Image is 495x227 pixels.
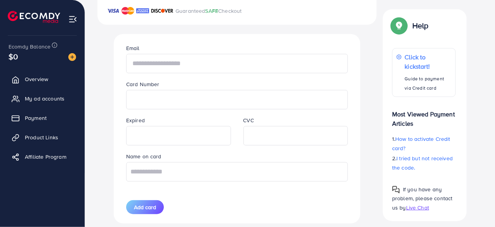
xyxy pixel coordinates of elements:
[392,103,456,128] p: Most Viewed Payment Articles
[6,149,79,165] a: Affiliate Program
[6,71,79,87] a: Overview
[25,75,48,83] span: Overview
[68,15,77,24] img: menu
[8,11,60,23] img: logo
[392,134,456,153] p: 1.
[6,110,79,126] a: Payment
[9,51,18,62] span: $0
[412,21,429,30] p: Help
[175,6,242,16] p: Guaranteed Checkout
[406,203,429,211] span: Live Chat
[392,154,456,172] p: 2.
[136,6,149,16] img: brand
[25,95,64,102] span: My ad accounts
[392,135,450,152] span: How to activate Credit card?
[243,116,254,124] label: CVC
[130,91,344,108] iframe: Secure card number input frame
[462,192,489,221] iframe: Chat
[134,203,156,211] span: Add card
[392,19,406,33] img: Popup guide
[126,116,145,124] label: Expired
[392,186,400,194] img: Popup guide
[126,152,162,160] label: Name on card
[68,53,76,61] img: image
[25,114,47,122] span: Payment
[107,6,120,16] img: brand
[392,154,453,172] span: I tried but not received the code.
[405,52,452,71] p: Click to kickstart!
[126,44,140,52] label: Email
[122,6,134,16] img: brand
[9,43,50,50] span: Ecomdy Balance
[6,91,79,106] a: My ad accounts
[25,133,58,141] span: Product Links
[248,127,344,144] iframe: Secure CVC input frame
[205,7,219,15] span: SAFE
[405,74,452,93] p: Guide to payment via Credit card
[151,6,174,16] img: brand
[130,127,227,144] iframe: Secure expiration date input frame
[126,80,160,88] label: Card Number
[6,130,79,145] a: Product Links
[126,200,164,214] button: Add card
[392,185,453,211] span: If you have any problem, please contact us by
[25,153,66,161] span: Affiliate Program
